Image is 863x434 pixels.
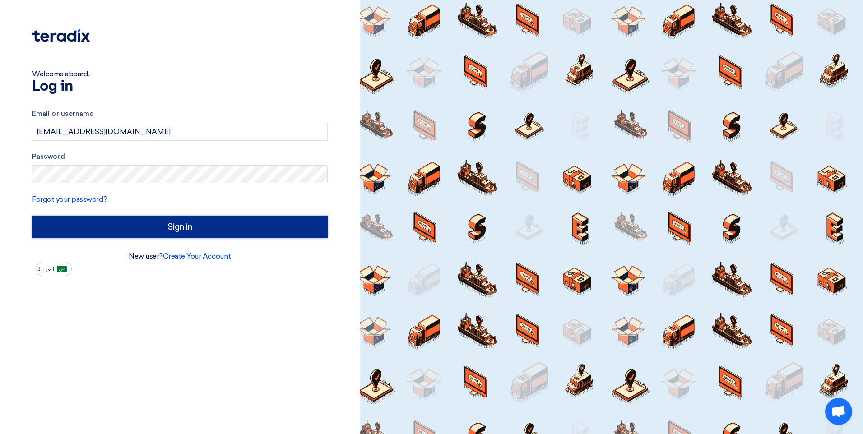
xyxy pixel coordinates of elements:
[32,79,328,94] h1: Log in
[38,266,54,272] span: العربية
[129,252,231,260] font: New user?
[32,29,90,42] img: Teradix logo
[32,216,328,238] input: Sign in
[825,398,852,425] div: Open chat
[32,69,328,79] div: Welcome aboard...
[32,109,328,119] label: Email or username
[57,266,67,272] img: ar-AR.png
[32,152,328,162] label: Password
[36,262,72,276] button: العربية
[32,123,328,141] input: Enter your business email or username
[163,252,231,260] a: Create Your Account
[32,195,107,203] a: Forgot your password?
